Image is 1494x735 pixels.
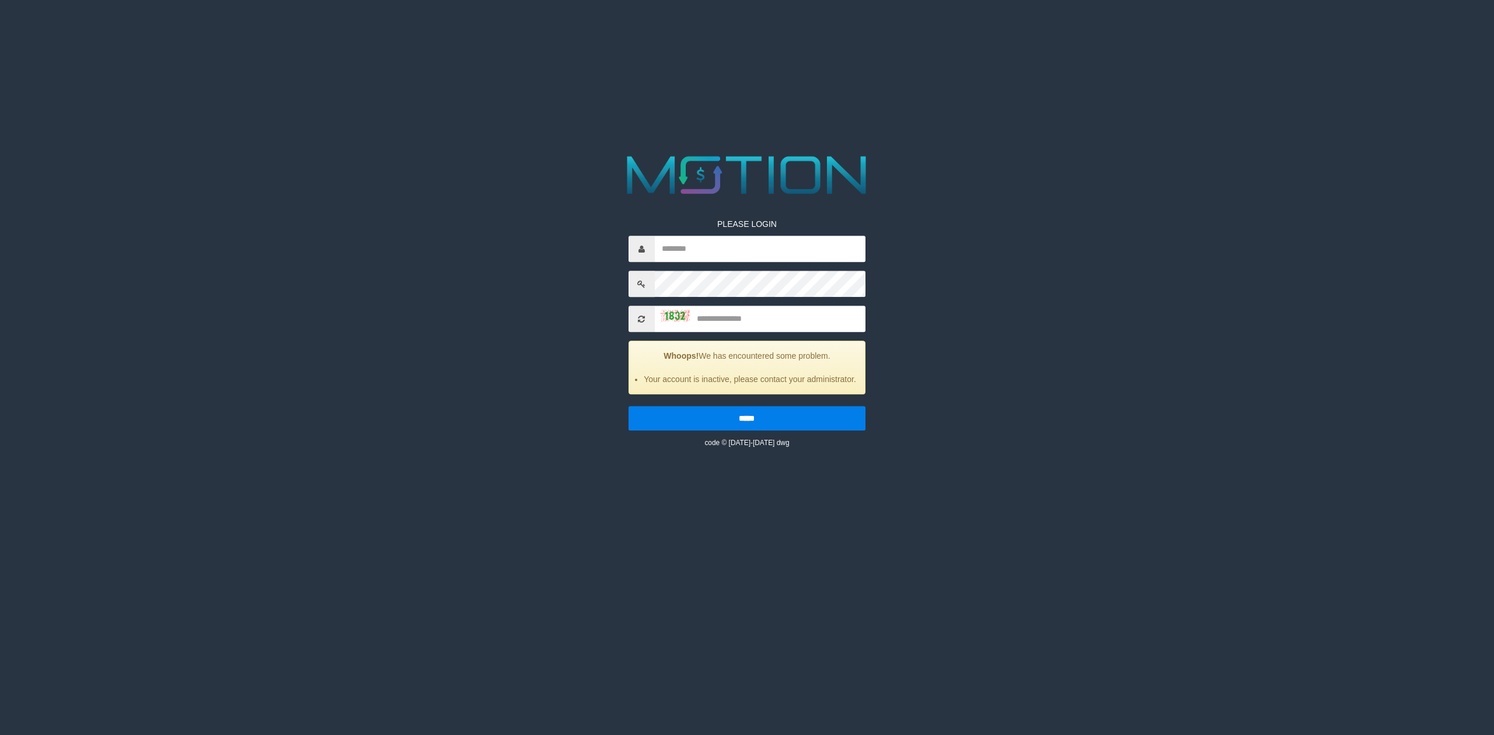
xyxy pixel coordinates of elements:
img: MOTION_logo.png [616,149,878,201]
small: code © [DATE]-[DATE] dwg [704,439,789,447]
strong: Whoops! [664,351,699,360]
p: PLEASE LOGIN [629,218,866,230]
img: captcha [661,310,690,321]
div: We has encountered some problem. [629,341,866,394]
li: Your account is inactive, please contact your administrator. [644,373,857,385]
